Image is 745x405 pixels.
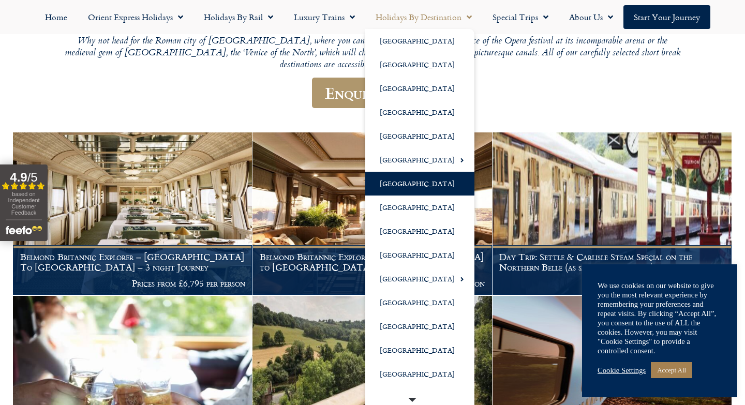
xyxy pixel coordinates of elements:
a: [GEOGRAPHIC_DATA] [365,29,474,53]
h1: Day Trip: Settle & Carlisle Steam Special on the Northern Belle (as seen on Channel 5) [499,252,724,272]
a: [GEOGRAPHIC_DATA] [365,148,474,172]
h1: Belmond Britannic Explorer – [GEOGRAPHIC_DATA] To [GEOGRAPHIC_DATA] – 3 night Journey [20,252,245,272]
div: We use cookies on our website to give you the most relevant experience by remembering your prefer... [598,281,722,355]
p: Prices from £565 per person [499,278,724,289]
a: [GEOGRAPHIC_DATA] [365,338,474,362]
a: Luxury Trains [284,5,365,29]
a: Cookie Settings [598,366,646,375]
a: Enquire Now [312,78,434,108]
a: [GEOGRAPHIC_DATA] [365,172,474,196]
a: [GEOGRAPHIC_DATA] [365,291,474,314]
a: Day Trip: Settle & Carlisle Steam Special on the Northern Belle (as seen on Channel 5) Prices fro... [493,132,732,296]
a: [GEOGRAPHIC_DATA] [365,196,474,219]
a: Start your Journey [623,5,710,29]
a: Holidays by Destination [365,5,482,29]
a: [GEOGRAPHIC_DATA] [365,219,474,243]
p: Prices from £5,800 per person [260,278,485,289]
a: [GEOGRAPHIC_DATA] [365,362,474,386]
a: [GEOGRAPHIC_DATA] [365,314,474,338]
h1: Belmond Britannic Explorer – [GEOGRAPHIC_DATA] to [GEOGRAPHIC_DATA] – 3 night Journey [260,252,485,272]
a: Special Trips [482,5,559,29]
a: Accept All [651,362,692,378]
p: Our growing programme of short breaks includes a holiday to incomparable Paris by First Class rai... [62,23,683,71]
a: About Us [559,5,623,29]
a: Holidays by Rail [193,5,284,29]
a: [GEOGRAPHIC_DATA] [365,243,474,267]
a: [GEOGRAPHIC_DATA] [365,53,474,77]
a: [GEOGRAPHIC_DATA] [365,124,474,148]
a: [GEOGRAPHIC_DATA] [365,100,474,124]
p: Prices from £6,795 per person [20,278,245,289]
a: Orient Express Holidays [78,5,193,29]
nav: Menu [5,5,740,29]
a: Home [35,5,78,29]
a: [GEOGRAPHIC_DATA] [365,267,474,291]
a: Belmond Britannic Explorer – [GEOGRAPHIC_DATA] to [GEOGRAPHIC_DATA] – 3 night Journey Prices from... [252,132,492,296]
a: [GEOGRAPHIC_DATA] [365,77,474,100]
a: Belmond Britannic Explorer – [GEOGRAPHIC_DATA] To [GEOGRAPHIC_DATA] – 3 night Journey Prices from... [13,132,252,296]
